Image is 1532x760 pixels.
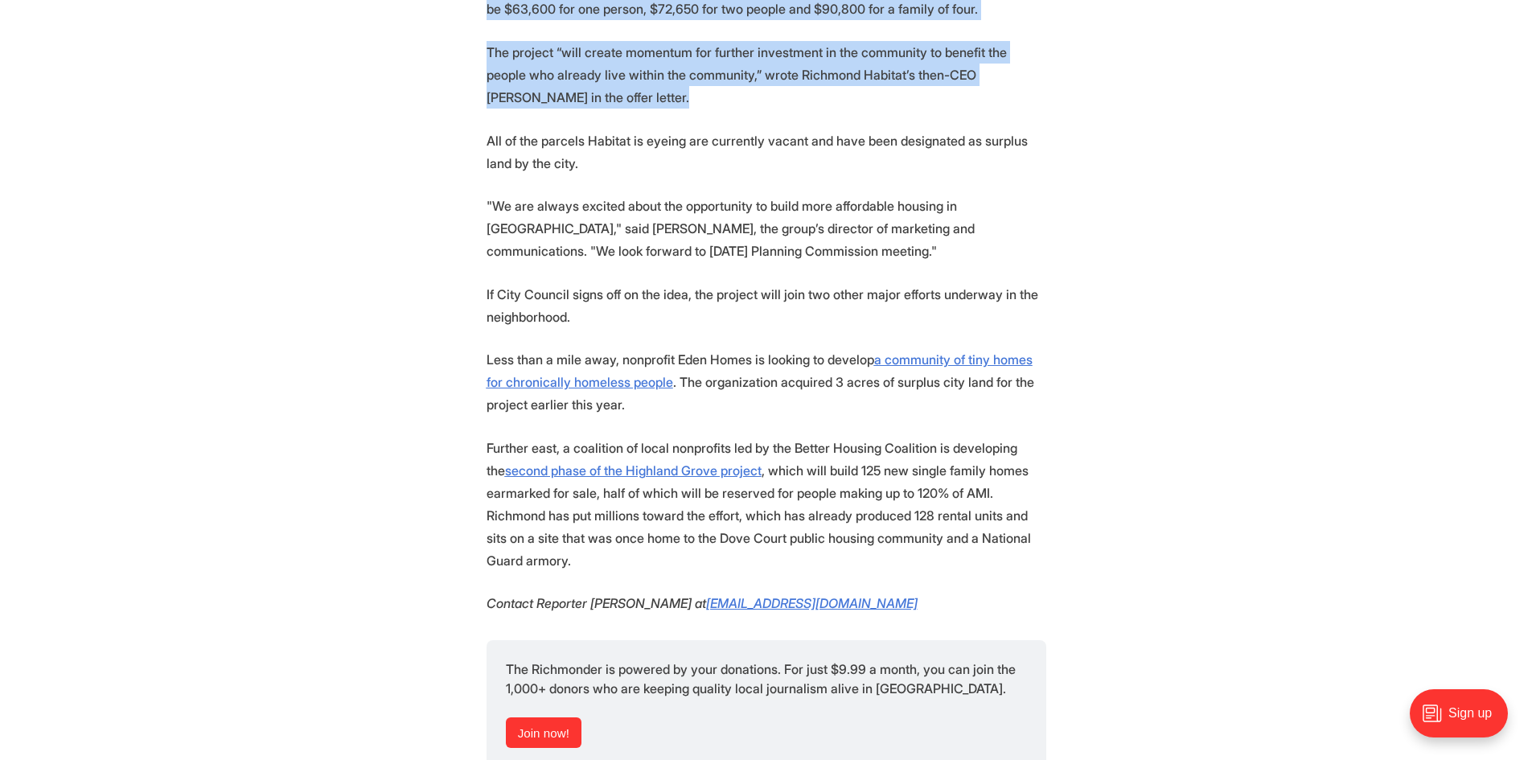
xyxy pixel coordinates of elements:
iframe: portal-trigger [1396,681,1532,760]
p: All of the parcels Habitat is eyeing are currently vacant and have been designated as surplus lan... [487,129,1046,175]
a: [EMAIL_ADDRESS][DOMAIN_NAME] [706,595,918,611]
a: second phase of the Highland Grove project [505,462,762,479]
em: Contact Reporter [PERSON_NAME] at [487,595,706,611]
p: Less than a mile away, nonprofit Eden Homes is looking to develop . The organization acquired 3 a... [487,348,1046,416]
a: Join now! [506,717,582,748]
p: The project “will create momentum for further investment in the community to benefit the people w... [487,41,1046,109]
p: If City Council signs off on the idea, the project will join two other major efforts underway in ... [487,283,1046,328]
p: Further east, a coalition of local nonprofits led by the Better Housing Coalition is developing t... [487,437,1046,572]
span: The Richmonder is powered by your donations. For just $9.99 a month, you can join the 1,000+ dono... [506,661,1019,696]
p: "We are always excited about the opportunity to build more affordable housing in [GEOGRAPHIC_DATA... [487,195,1046,262]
